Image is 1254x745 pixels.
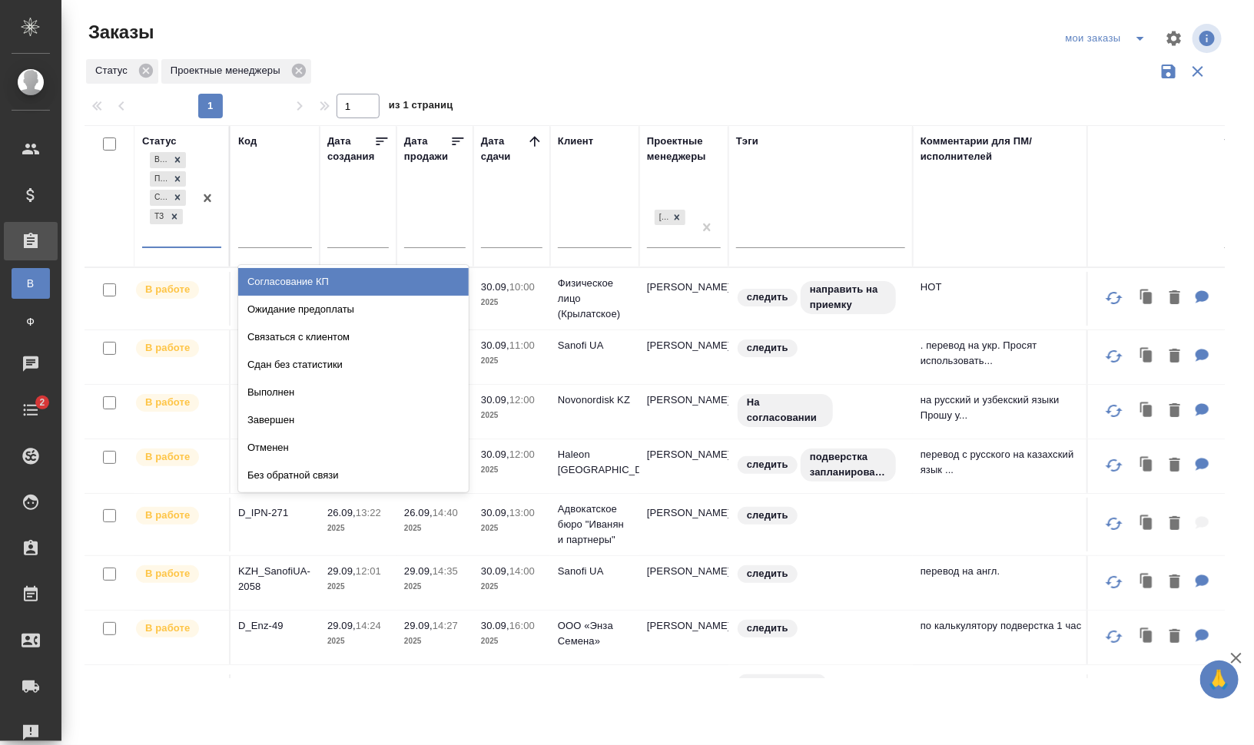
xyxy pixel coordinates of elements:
[1096,338,1133,375] button: Обновить
[238,462,469,489] div: Без обратной связи
[1193,24,1225,53] span: Посмотреть информацию
[1188,621,1217,653] button: Для ПМ: по калькулятору подверстка 1 час
[747,395,824,425] p: На согласовании
[481,565,509,577] p: 30.09,
[509,339,535,351] p: 11:00
[1096,447,1133,484] button: Обновить
[145,621,190,636] p: В работе
[404,634,466,649] p: 2025
[747,290,788,305] p: следить
[639,330,728,384] td: [PERSON_NAME]
[736,673,905,730] div: на разверстке, Назначить перка
[509,449,535,460] p: 12:00
[558,134,593,149] div: Клиент
[558,338,632,353] p: Sanofi UA
[1206,664,1232,696] span: 🙏
[1133,567,1162,598] button: Клонировать
[509,394,535,406] p: 12:00
[558,564,632,579] p: Sanofi UA
[85,20,154,45] span: Заказы
[509,507,535,518] p: 13:00
[1188,341,1217,372] button: Для ПМ: . перевод на укр. Просят использовать перевод предыдущей версии для обновления. в референ...
[921,392,1090,423] p: на русский и узбекский языки Прошу у...
[19,314,42,329] span: Ф
[810,449,887,480] p: подверстка запланирована
[238,296,469,323] div: Ожидание предоплаты
[327,634,389,649] p: 2025
[1162,567,1188,598] button: Удалить
[1096,392,1133,429] button: Обновить
[238,134,257,149] div: Код
[736,392,905,429] div: На согласовании
[509,565,535,577] p: 14:00
[148,188,187,207] div: В работе, Подтвержден, Создан, ТЗ
[433,507,458,518] p: 14:40
[1133,621,1162,653] button: Клонировать
[810,282,887,313] p: направить на приемку
[747,508,788,523] p: следить
[150,152,169,168] div: В работе
[150,190,169,206] div: Создан
[238,505,312,521] p: D_IPN-271
[148,207,184,227] div: В работе, Подтвержден, Создан, ТЗ
[238,564,312,594] p: KZH_SanofiUA-2058
[1154,57,1183,86] button: Сохранить фильтры
[481,134,527,164] div: Дата сдачи
[30,395,54,410] span: 2
[1162,283,1188,314] button: Удалить
[1096,505,1133,542] button: Обновить
[736,505,905,526] div: следить
[1162,450,1188,482] button: Удалить
[1162,508,1188,540] button: Удалить
[481,634,542,649] p: 2025
[921,618,1090,634] p: по калькулятору подверстка 1 час
[19,276,42,291] span: В
[327,579,389,594] p: 2025
[12,268,50,299] a: В
[433,565,458,577] p: 14:35
[356,507,381,518] p: 13:22
[1183,57,1213,86] button: Сбросить фильтры
[1162,621,1188,653] button: Удалить
[481,521,542,536] p: 2025
[150,209,166,225] div: ТЗ
[404,507,433,518] p: 26.09,
[145,508,190,523] p: В работе
[404,134,450,164] div: Дата продажи
[747,457,788,472] p: следить
[238,379,469,406] div: Выполнен
[558,392,632,408] p: Novonordisk KZ
[145,449,190,465] p: В работе
[747,566,788,581] p: следить
[238,434,469,462] div: Отменен
[404,620,433,631] p: 29.09,
[481,449,509,460] p: 30.09,
[481,295,542,310] p: 2025
[639,385,728,439] td: [PERSON_NAME]
[134,564,221,584] div: Выставляет ПМ после принятия заказа от КМа
[481,620,509,631] p: 30.09,
[327,134,374,164] div: Дата создания
[747,340,788,356] p: следить
[558,502,632,548] p: Адвокатское бюро "Иванян и партнеры"
[150,171,169,187] div: Подтвержден
[481,408,542,423] p: 2025
[161,59,311,84] div: Проектные менеджеры
[238,406,469,434] div: Завершен
[404,521,466,536] p: 2025
[1133,508,1162,540] button: Клонировать
[1133,283,1162,314] button: Клонировать
[1188,567,1217,598] button: Для ПМ: перевод на англ.
[145,566,190,581] p: В работе
[639,674,728,728] td: [PERSON_NAME]
[327,620,356,631] p: 29.09,
[238,618,312,634] p: D_Enz-49
[1096,618,1133,655] button: Обновить
[736,618,905,639] div: следить
[95,63,133,78] p: Статус
[1133,450,1162,482] button: Клонировать
[327,565,356,577] p: 29.09,
[509,281,535,293] p: 10:00
[1133,396,1162,427] button: Клонировать
[1188,396,1217,427] button: Для ПМ: на русский и узбекский языки Прошу учесть несколько моментов: Не нужно переводить первую ...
